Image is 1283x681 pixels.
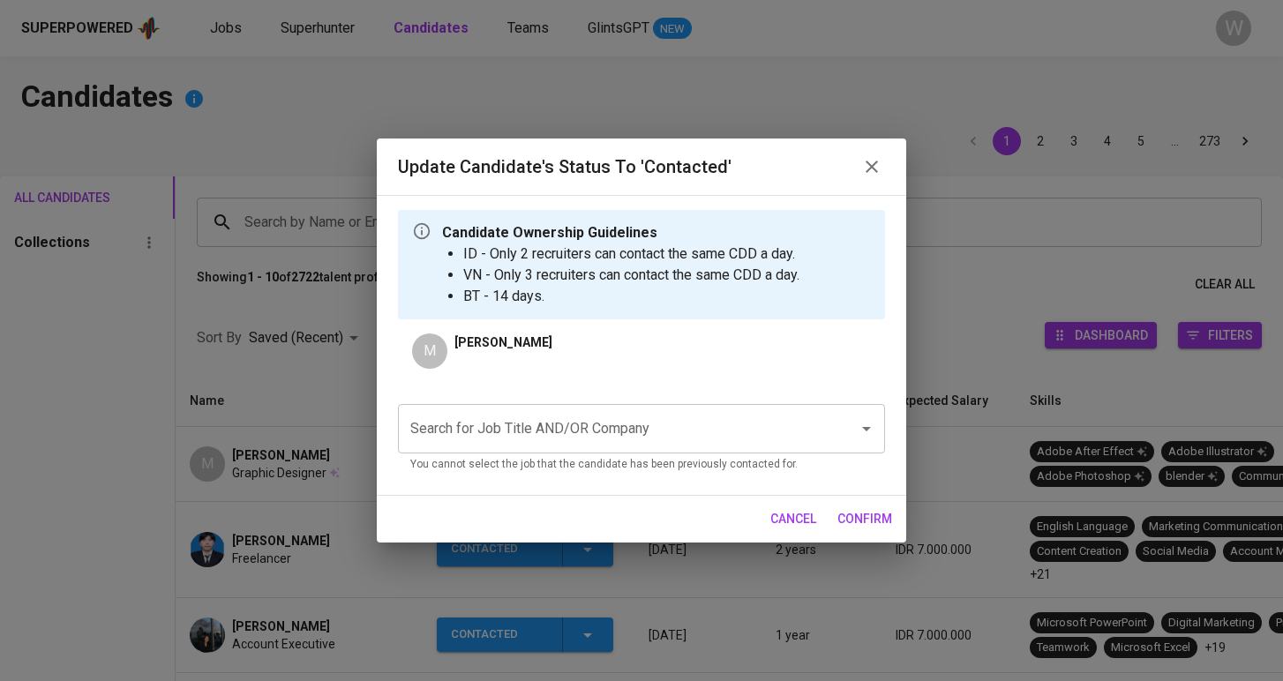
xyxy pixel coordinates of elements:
span: confirm [837,508,892,530]
button: confirm [830,503,899,535]
span: cancel [770,508,816,530]
li: VN - Only 3 recruiters can contact the same CDD a day. [463,265,799,286]
h6: Update Candidate's Status to 'Contacted' [398,153,732,181]
li: BT - 14 days. [463,286,799,307]
li: ID - Only 2 recruiters can contact the same CDD a day. [463,243,799,265]
button: cancel [763,503,823,535]
button: Open [854,416,879,441]
div: M [412,333,447,369]
p: You cannot select the job that the candidate has been previously contacted for. [410,456,873,474]
p: Candidate Ownership Guidelines [442,222,799,243]
p: [PERSON_NAME] [454,333,552,351]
